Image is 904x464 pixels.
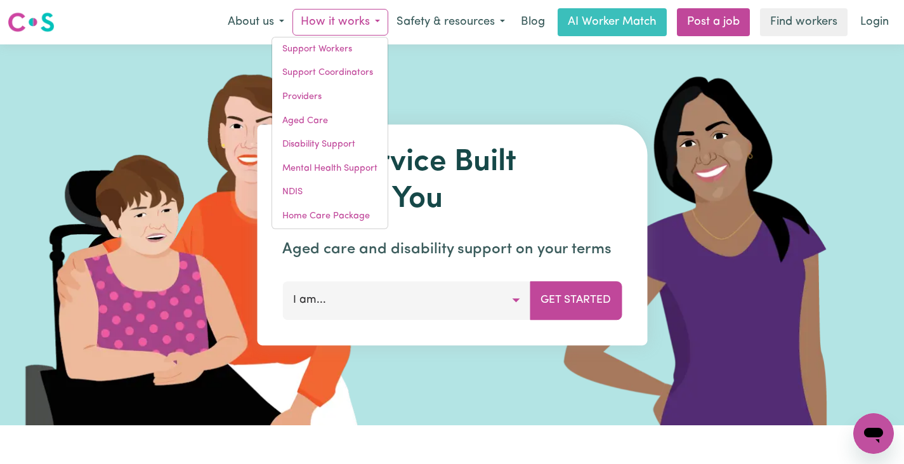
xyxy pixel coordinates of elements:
a: Support Workers [272,37,388,62]
button: Safety & resources [388,9,513,36]
p: Aged care and disability support on your terms [282,238,622,261]
button: How it works [292,9,388,36]
a: Disability Support [272,133,388,157]
a: Login [853,8,896,36]
div: How it works [272,37,388,229]
button: Get Started [530,281,622,319]
button: I am... [282,281,530,319]
a: AI Worker Match [558,8,667,36]
a: NDIS [272,180,388,204]
a: Find workers [760,8,848,36]
h1: The Service Built Around You [282,145,622,218]
a: Support Coordinators [272,61,388,85]
a: Mental Health Support [272,157,388,181]
a: Providers [272,85,388,109]
a: Post a job [677,8,750,36]
iframe: Button to launch messaging window [853,413,894,454]
a: Home Care Package [272,204,388,229]
a: Careseekers logo [8,8,55,37]
img: Careseekers logo [8,11,55,34]
a: Aged Care [272,109,388,133]
button: About us [219,9,292,36]
a: Blog [513,8,553,36]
